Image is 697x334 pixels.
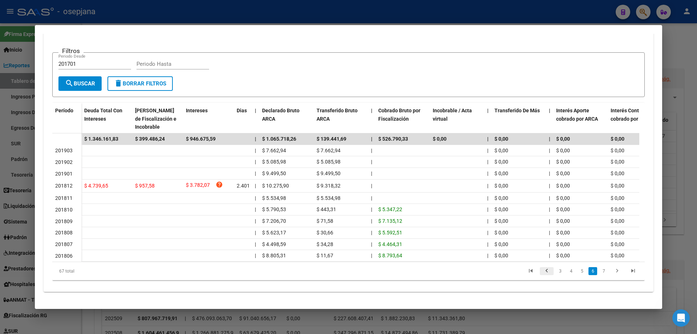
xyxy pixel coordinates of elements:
[84,183,108,189] span: $ 4.739,65
[375,103,430,135] datatable-header-cell: Cobrado Bruto por Fiscalización
[599,267,608,275] a: 7
[255,218,256,224] span: |
[598,265,609,277] li: page 7
[255,148,256,153] span: |
[262,195,286,201] span: $ 5.534,98
[132,103,183,135] datatable-header-cell: Deuda Bruta Neto de Fiscalización e Incobrable
[433,108,472,122] span: Incobrable / Acta virtual
[672,309,690,327] iframe: Intercom live chat
[255,170,256,176] span: |
[371,183,372,189] span: |
[255,230,256,236] span: |
[540,267,554,275] a: go to previous page
[237,108,247,113] span: Dias
[255,253,256,258] span: |
[255,159,256,165] span: |
[262,183,289,189] span: $ 10.275,90
[135,136,165,142] span: $ 399.486,24
[556,253,570,258] span: $ 0,00
[234,103,252,135] datatable-header-cell: Dias
[371,136,372,142] span: |
[608,103,662,135] datatable-header-cell: Interés Contribución cobrado por ARCA
[378,218,402,224] span: $ 7.135,12
[611,159,624,165] span: $ 0,00
[567,267,575,275] a: 4
[611,148,624,153] span: $ 0,00
[487,206,488,212] span: |
[549,108,550,113] span: |
[52,103,81,133] datatable-header-cell: Período
[576,265,587,277] li: page 5
[371,108,372,113] span: |
[611,183,624,189] span: $ 0,00
[186,108,208,113] span: Intereses
[494,206,508,212] span: $ 0,00
[556,241,570,247] span: $ 0,00
[524,267,538,275] a: go to first page
[216,181,223,188] i: help
[494,218,508,224] span: $ 0,00
[487,136,489,142] span: |
[255,183,256,189] span: |
[487,170,488,176] span: |
[262,218,286,224] span: $ 7.206,70
[553,103,608,135] datatable-header-cell: Interés Aporte cobrado por ARCA
[378,206,402,212] span: $ 5.347,22
[610,267,624,275] a: go to next page
[487,108,489,113] span: |
[252,103,259,135] datatable-header-cell: |
[487,218,488,224] span: |
[262,136,296,142] span: $ 1.065.718,26
[626,267,640,275] a: go to last page
[487,230,488,236] span: |
[317,253,333,258] span: $ 11,67
[183,103,234,135] datatable-header-cell: Intereses
[55,218,73,224] span: 201809
[611,195,624,201] span: $ 0,00
[555,265,566,277] li: page 3
[371,148,372,153] span: |
[317,136,346,142] span: $ 139.441,69
[494,230,508,236] span: $ 0,00
[549,136,550,142] span: |
[494,183,508,189] span: $ 0,00
[55,108,73,113] span: Período
[492,103,546,135] datatable-header-cell: Transferido De Más
[114,80,166,87] span: Borrar Filtros
[549,159,550,165] span: |
[578,267,586,275] a: 5
[549,183,550,189] span: |
[487,183,488,189] span: |
[494,195,508,201] span: $ 0,00
[484,103,492,135] datatable-header-cell: |
[494,136,508,142] span: $ 0,00
[556,183,570,189] span: $ 0,00
[84,108,122,122] span: Deuda Total Con Intereses
[549,170,550,176] span: |
[556,108,598,122] span: Interés Aporte cobrado por ARCA
[84,136,118,142] span: $ 1.346.161,83
[81,103,132,135] datatable-header-cell: Deuda Total Con Intereses
[65,79,74,88] mat-icon: search
[487,195,488,201] span: |
[262,230,286,236] span: $ 5.623,17
[371,253,372,258] span: |
[317,183,341,189] span: $ 9.318,32
[556,136,570,142] span: $ 0,00
[255,241,256,247] span: |
[55,195,73,201] span: 201811
[317,230,333,236] span: $ 30,66
[186,181,210,191] span: $ 3.782,07
[317,195,341,201] span: $ 5.534,98
[262,253,286,258] span: $ 8.805,31
[237,183,250,189] span: 2.401
[262,159,286,165] span: $ 5.085,98
[588,267,597,275] a: 6
[611,230,624,236] span: $ 0,00
[611,136,624,142] span: $ 0,00
[314,103,368,135] datatable-header-cell: Transferido Bruto ARCA
[55,253,73,259] span: 201806
[262,108,299,122] span: Declarado Bruto ARCA
[549,230,550,236] span: |
[255,136,256,142] span: |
